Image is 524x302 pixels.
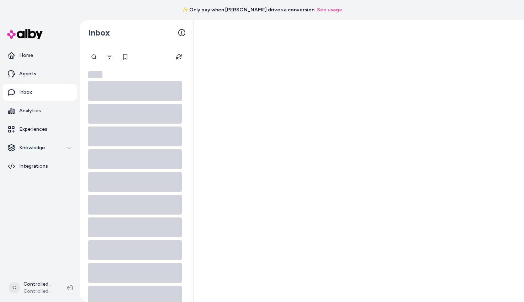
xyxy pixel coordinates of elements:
[3,158,77,175] a: Integrations
[3,65,77,82] a: Agents
[3,121,77,138] a: Experiences
[23,281,55,288] p: Controlled Chaos Shopify
[102,50,117,64] button: Filter
[182,6,316,14] span: ✨ Only pay when [PERSON_NAME] drives a conversion.
[172,50,186,64] button: Refresh
[3,102,77,119] a: Analytics
[19,163,48,170] p: Integrations
[3,84,77,101] a: Inbox
[88,27,110,38] h2: Inbox
[4,276,61,299] button: CControlled Chaos ShopifyControlled Chaos
[7,29,43,39] img: alby Logo
[19,126,47,133] p: Experiences
[3,139,77,156] button: Knowledge
[19,52,33,59] p: Home
[19,89,32,96] p: Inbox
[3,47,77,64] a: Home
[19,70,36,77] p: Agents
[9,282,20,293] span: C
[317,6,342,14] a: See usage
[23,288,55,295] span: Controlled Chaos
[19,144,45,151] p: Knowledge
[19,107,41,114] p: Analytics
